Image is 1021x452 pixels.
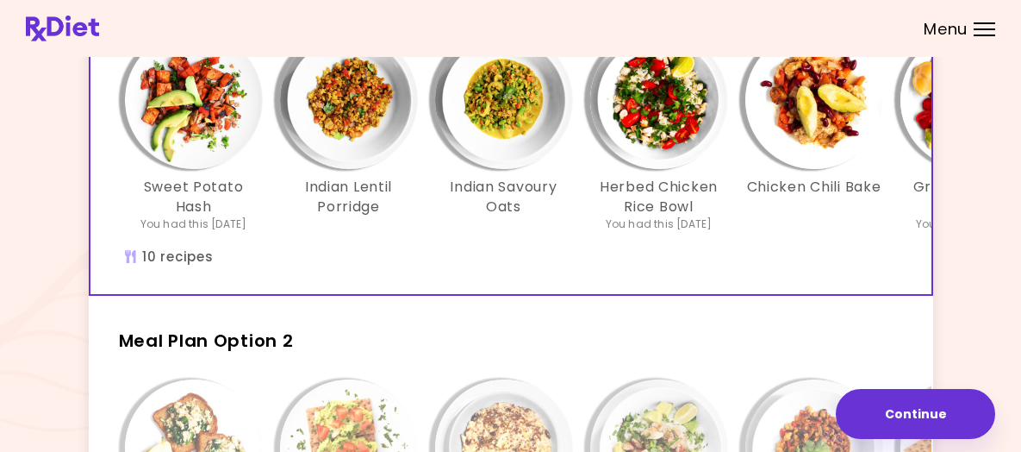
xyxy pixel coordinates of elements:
[271,31,426,232] div: Info - Indian Lentil Porridge - Meal Plan Option 1 (Selected)
[582,31,737,232] div: Info - Herbed Chicken Rice Bowl - Meal Plan Option 1 (Selected)
[116,31,271,232] div: Info - Sweet Potato Hash - Meal Plan Option 1 (Selected)
[435,178,573,217] h3: Indian Savoury Oats
[125,178,263,217] h3: Sweet Potato Hash
[590,178,728,217] h3: Herbed Chicken Rice Bowl
[737,31,892,232] div: Info - Chicken Chili Bake - Meal Plan Option 1 (Selected)
[280,178,418,217] h3: Indian Lentil Porridge
[836,389,995,439] button: Continue
[606,217,713,232] div: You had this [DATE]
[426,31,582,232] div: Info - Indian Savoury Oats - Meal Plan Option 1 (Selected)
[924,22,968,37] span: Menu
[119,329,294,353] span: Meal Plan Option 2
[140,217,247,232] div: You had this [DATE]
[26,16,99,41] img: RxDiet
[747,178,881,197] h3: Chicken Chili Bake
